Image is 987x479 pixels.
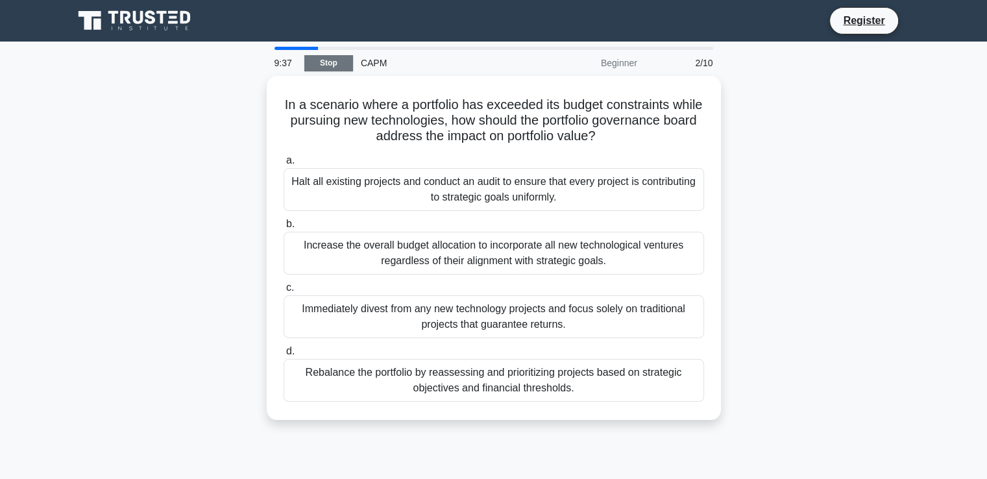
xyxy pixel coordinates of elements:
[353,50,531,76] div: CAPM
[284,359,704,402] div: Rebalance the portfolio by reassessing and prioritizing projects based on strategic objectives an...
[286,345,295,356] span: d.
[835,12,892,29] a: Register
[286,282,294,293] span: c.
[267,50,304,76] div: 9:37
[284,295,704,338] div: Immediately divest from any new technology projects and focus solely on traditional projects that...
[531,50,645,76] div: Beginner
[282,97,705,145] h5: In a scenario where a portfolio has exceeded its budget constraints while pursuing new technologi...
[645,50,721,76] div: 2/10
[286,154,295,166] span: a.
[286,218,295,229] span: b.
[304,55,353,71] a: Stop
[284,232,704,275] div: Increase the overall budget allocation to incorporate all new technological ventures regardless o...
[284,168,704,211] div: Halt all existing projects and conduct an audit to ensure that every project is contributing to s...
